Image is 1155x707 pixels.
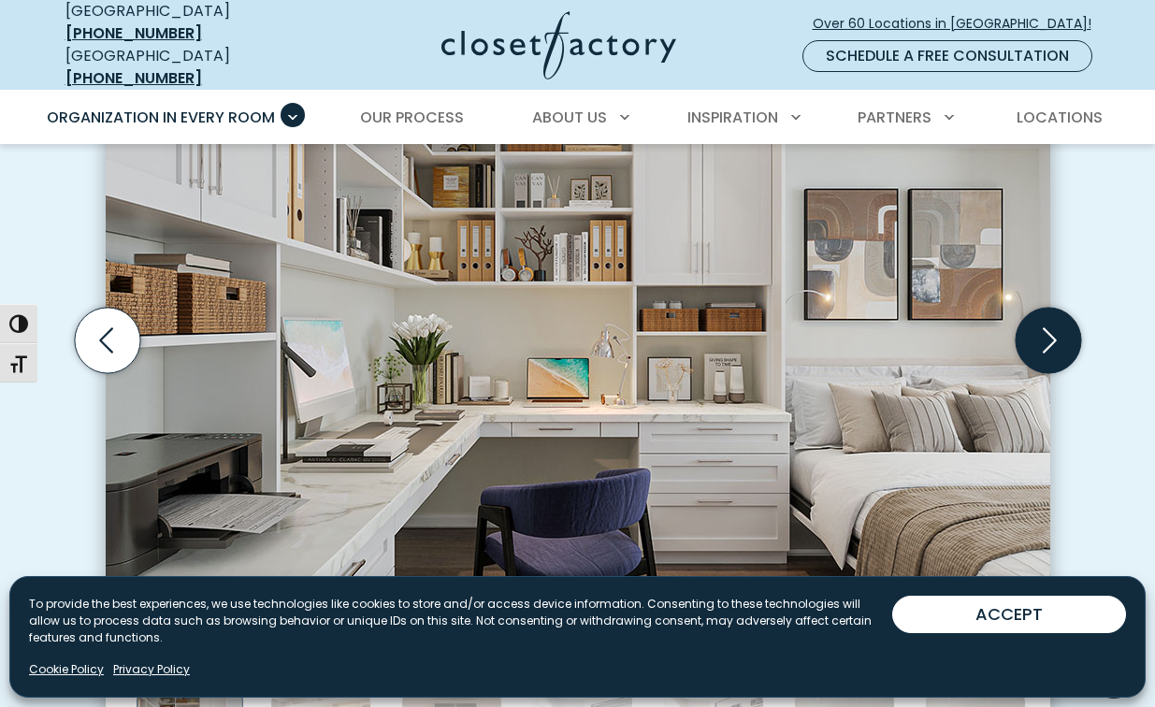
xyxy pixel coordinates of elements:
a: Privacy Policy [113,661,190,678]
span: Organization in Every Room [47,107,275,128]
a: Cookie Policy [29,661,104,678]
img: Wall bed built into shaker cabinetry in office, includes crown molding and goose neck lighting. [106,36,1050,611]
div: [GEOGRAPHIC_DATA] [65,45,295,90]
button: ACCEPT [892,596,1126,633]
span: Partners [858,107,931,128]
p: To provide the best experiences, we use technologies like cookies to store and/or access device i... [29,596,892,646]
span: Our Process [360,107,464,128]
span: Over 60 Locations in [GEOGRAPHIC_DATA]! [813,14,1106,34]
a: [PHONE_NUMBER] [65,22,202,44]
nav: Primary Menu [34,92,1122,144]
a: Schedule a Free Consultation [802,40,1092,72]
img: Closet Factory Logo [441,11,676,79]
span: About Us [532,107,607,128]
span: Inspiration [687,107,778,128]
a: Over 60 Locations in [GEOGRAPHIC_DATA]! [812,7,1107,40]
button: Previous slide [67,300,148,381]
a: [PHONE_NUMBER] [65,67,202,89]
span: Locations [1017,107,1103,128]
button: Next slide [1008,300,1089,381]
